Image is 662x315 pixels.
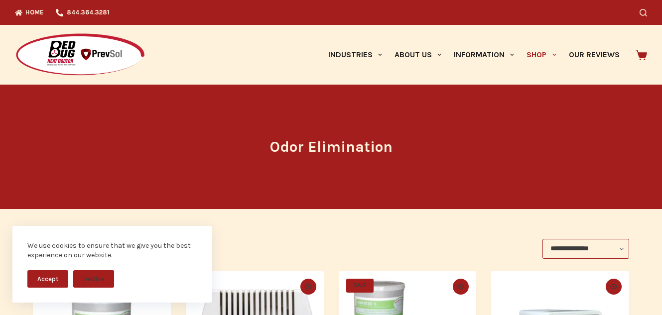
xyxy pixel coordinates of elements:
[27,270,68,288] button: Accept
[448,25,521,85] a: Information
[15,33,145,77] img: Prevsol/Bed Bug Heat Doctor
[346,279,374,293] span: SALE
[521,25,562,85] a: Shop
[606,279,622,295] button: Quick view toggle
[542,239,629,259] select: Shop order
[322,25,626,85] nav: Primary
[388,25,447,85] a: About Us
[640,9,647,16] button: Search
[73,270,114,288] button: Decline
[322,25,388,85] a: Industries
[562,25,626,85] a: Our Reviews
[453,279,469,295] button: Quick view toggle
[144,136,518,158] h1: Odor Elimination
[300,279,316,295] button: Quick view toggle
[27,241,197,260] div: We use cookies to ensure that we give you the best experience on our website.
